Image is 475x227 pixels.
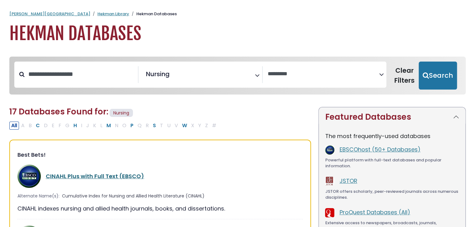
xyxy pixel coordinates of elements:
span: Nursing [110,109,133,117]
a: EBSCOhost (50+ Databases) [339,146,420,153]
textarea: Search [171,73,175,79]
span: 17 Databases Found for: [9,106,108,117]
button: Filter Results W [180,122,189,130]
button: Filter Results M [105,122,113,130]
button: Filter Results H [72,122,79,130]
p: The most frequently-used databases [325,132,459,140]
a: [PERSON_NAME][GEOGRAPHIC_DATA] [9,11,90,17]
textarea: Search [268,71,379,77]
button: Submit for Search Results [419,62,457,90]
li: Nursing [143,69,170,79]
span: Nursing [146,69,170,79]
span: Cumulative Index for Nursing and Allied Health Literature (CINAHL) [62,193,205,199]
a: CINAHL Plus with Full Text (EBSCO) [46,172,144,180]
input: Search database by title or keyword [25,69,138,79]
div: JSTOR offers scholarly, peer-reviewed journals across numerous disciplines. [325,188,459,201]
a: ProQuest Databases (All) [339,208,410,216]
button: Filter Results S [151,122,158,130]
button: Filter Results C [34,122,42,130]
span: Alternate Name(s): [17,193,59,199]
button: All [9,122,19,130]
div: Alpha-list to filter by first letter of database name [9,121,219,129]
a: JSTOR [339,177,357,185]
button: Filter Results P [129,122,135,130]
a: Hekman Library [97,11,129,17]
div: Powerful platform with full-text databases and popular information. [325,157,459,169]
button: Featured Databases [319,107,465,127]
button: Clear Filters [390,62,419,90]
div: CINAHL indexes nursing and allied health journals, books, and dissertations. [17,204,303,213]
nav: breadcrumb [9,11,466,17]
nav: Search filters [9,57,466,95]
h3: Best Bets! [17,151,303,158]
h1: Hekman Databases [9,23,466,44]
li: Hekman Databases [129,11,177,17]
